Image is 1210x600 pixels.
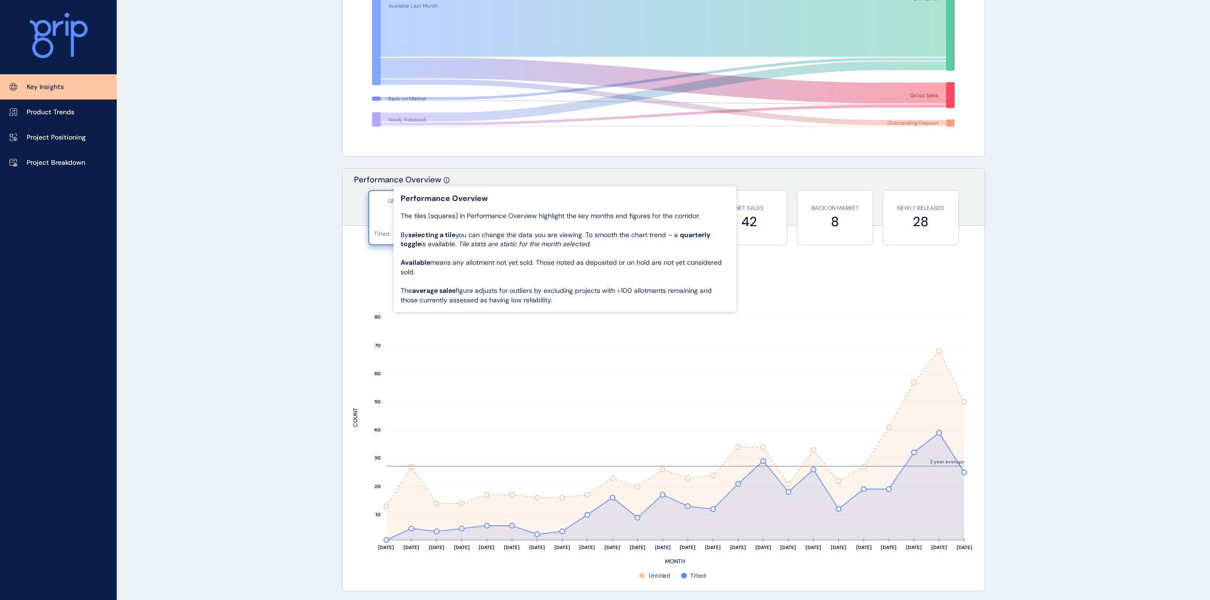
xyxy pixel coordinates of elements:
[605,544,620,550] text: [DATE]
[931,544,947,550] text: [DATE]
[529,544,545,550] text: [DATE]
[412,286,455,295] span: average sales
[705,544,721,550] text: [DATE]
[374,484,381,490] text: 20
[401,193,729,204] p: Performance Overview
[888,204,954,212] p: NEWLY RELEASED
[378,544,394,550] text: [DATE]
[429,544,444,550] text: [DATE]
[802,212,868,231] label: 8
[630,544,645,550] text: [DATE]
[374,399,381,405] text: 50
[780,544,796,550] text: [DATE]
[755,544,771,550] text: [DATE]
[802,204,868,212] p: BACK ON MARKET
[730,544,746,550] text: [DATE]
[374,427,381,433] text: 40
[27,133,86,142] p: Project Positioning
[354,174,441,225] p: Performance Overview
[374,197,439,205] p: GROSS SALES
[806,544,821,550] text: [DATE]
[403,544,419,550] text: [DATE]
[401,230,710,249] span: quarterly toggle
[956,544,972,550] text: [DATE]
[375,512,381,518] text: 10
[27,158,85,168] p: Project Breakdown
[930,459,964,465] text: 2 year average
[393,230,400,238] p: 25
[504,544,520,550] text: [DATE]
[454,544,469,550] text: [DATE]
[579,544,595,550] text: [DATE]
[374,455,381,461] text: 30
[401,258,430,267] span: Available
[665,558,685,565] text: MONTH
[655,544,670,550] text: [DATE]
[401,211,729,305] p: The tiles (squares) in Performance Overview highlight the key months end figures for the corridor...
[374,314,381,320] text: 80
[374,230,390,238] p: Titled
[716,204,782,212] p: NET SALES
[479,544,494,550] text: [DATE]
[458,240,591,248] span: Tile stats are static for the month selected.
[27,82,64,92] p: Key Insights
[680,544,696,550] text: [DATE]
[408,230,455,239] span: selecting a tile
[881,544,897,550] text: [DATE]
[831,544,847,550] text: [DATE]
[554,544,570,550] text: [DATE]
[374,205,439,224] label: 50
[375,343,381,349] text: 70
[716,212,782,231] label: 42
[352,408,359,427] text: COUNT
[906,544,922,550] text: [DATE]
[374,371,381,377] text: 60
[888,212,954,231] label: 28
[856,544,871,550] text: [DATE]
[27,108,74,117] p: Product Trends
